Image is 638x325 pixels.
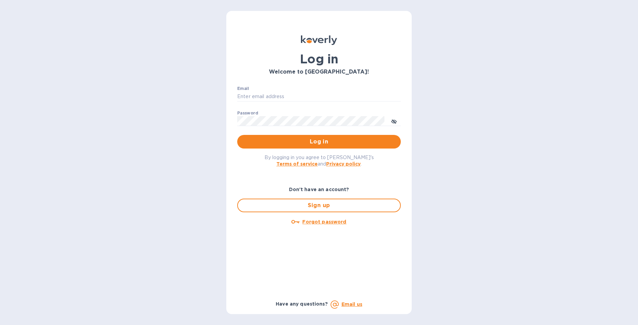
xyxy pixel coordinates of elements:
[237,52,401,66] h1: Log in
[341,301,362,307] a: Email us
[237,87,249,91] label: Email
[387,114,401,128] button: toggle password visibility
[301,35,337,45] img: Koverly
[289,187,349,192] b: Don't have an account?
[237,92,401,102] input: Enter email address
[243,201,395,210] span: Sign up
[276,161,318,167] a: Terms of service
[243,138,395,146] span: Log in
[326,161,361,167] a: Privacy policy
[302,219,346,225] u: Forgot password
[237,69,401,75] h3: Welcome to [GEOGRAPHIC_DATA]!
[237,199,401,212] button: Sign up
[237,111,258,115] label: Password
[276,301,328,307] b: Have any questions?
[264,155,374,167] span: By logging in you agree to [PERSON_NAME]'s and .
[237,135,401,149] button: Log in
